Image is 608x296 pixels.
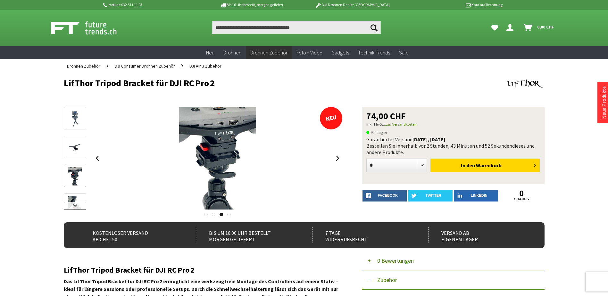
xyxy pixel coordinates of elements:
a: 0 [499,190,544,197]
a: zzgl. Versandkosten [384,122,417,127]
a: Drohnen Zubehör [246,46,292,59]
span: LinkedIn [471,193,487,197]
span: facebook [378,193,398,197]
span: Neu [206,49,214,56]
a: Neue Produkte [601,86,607,119]
span: Sale [399,49,409,56]
a: DJI Consumer Drohnen Zubehör [112,59,178,73]
a: Technik-Trends [354,46,395,59]
button: 0 Bewertungen [362,251,545,270]
a: Drohnen Zubehör [64,59,104,73]
span: twitter [426,193,441,197]
div: 7 Tage Widerrufsrecht [312,227,414,243]
span: Warenkorb [476,162,502,169]
button: In den Warenkorb [430,159,540,172]
span: Technik-Trends [358,49,390,56]
span: 2 Stunden, 43 Minuten und 52 Sekunden [427,143,512,149]
span: An Lager [366,128,387,136]
span: Drohnen [223,49,241,56]
a: Meine Favoriten [488,21,501,34]
h2: LifThor Tripod Bracket für DJI RC Pro 2 [64,266,343,274]
img: Vorschau: LifThor Tripod Bracket für DJI RC Pro 2 [68,109,82,128]
p: Kauf auf Rechnung [403,1,503,9]
p: Bis 16 Uhr bestellt, morgen geliefert. [202,1,302,9]
span: Drohnen Zubehör [250,49,287,56]
button: Suchen [367,21,381,34]
a: shares [499,197,544,201]
input: Produkt, Marke, Kategorie, EAN, Artikelnummer… [212,21,381,34]
p: inkl. MwSt. [366,120,540,128]
a: Gadgets [327,46,354,59]
img: Shop Futuretrends - zur Startseite wechseln [51,20,131,36]
a: DJI Air 3 Zubehör [186,59,225,73]
a: Drohnen [219,46,246,59]
a: Warenkorb [521,21,557,34]
span: In den [461,162,475,169]
a: Neu [202,46,219,59]
span: DJI Air 3 Zubehör [189,63,221,69]
span: Gadgets [331,49,349,56]
div: Kostenloser Versand ab CHF 150 [80,227,182,243]
a: LinkedIn [454,190,498,201]
p: DJI Drohnen Dealer [GEOGRAPHIC_DATA] [302,1,402,9]
span: Drohnen Zubehör [67,63,100,69]
b: [DATE], [DATE] [412,136,445,143]
a: twitter [408,190,453,201]
span: 74,00 CHF [366,111,406,120]
div: Garantierter Versand Bestellen Sie innerhalb von dieses und andere Produkte. [366,136,540,155]
p: Hotline 032 511 11 03 [102,1,202,9]
img: Lifthor [506,78,545,90]
h1: LifThor Tripod Bracket für DJI RC Pro 2 [64,78,448,88]
span: DJI Consumer Drohnen Zubehör [115,63,175,69]
a: facebook [362,190,407,201]
a: Foto + Video [292,46,327,59]
div: Bis um 16:00 Uhr bestellt Morgen geliefert [196,227,298,243]
a: Sale [395,46,413,59]
button: Zubehör [362,270,545,290]
span: 0,00 CHF [537,22,554,32]
div: Versand ab eigenem Lager [428,227,530,243]
a: Dein Konto [504,21,519,34]
span: Foto + Video [296,49,322,56]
